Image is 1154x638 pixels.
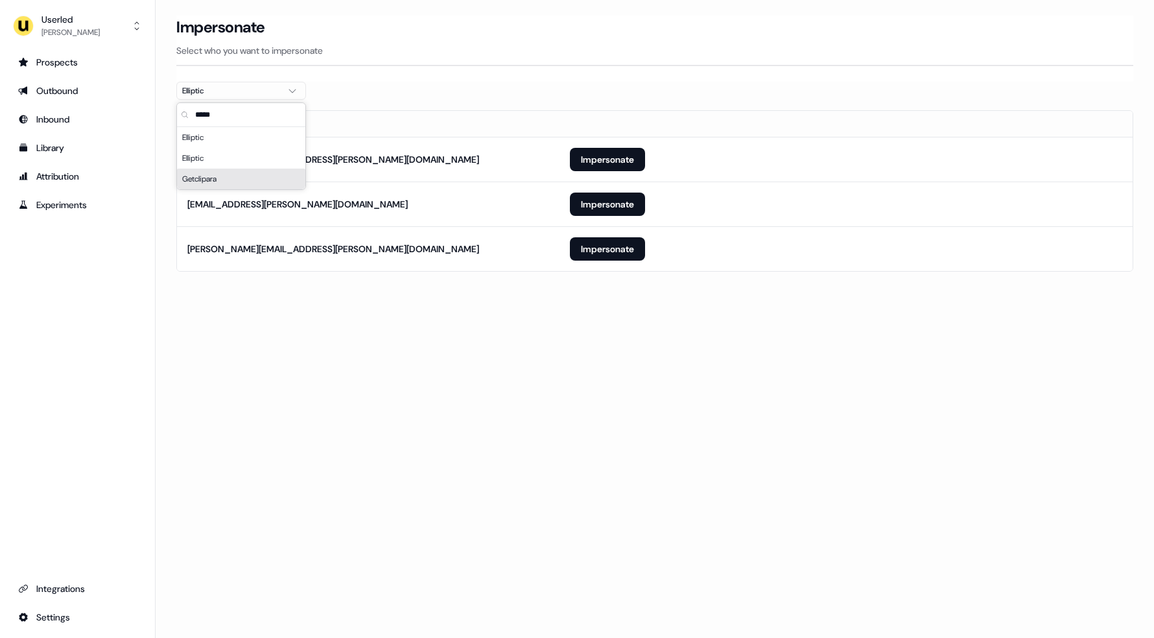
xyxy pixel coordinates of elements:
button: Userled[PERSON_NAME] [10,10,145,41]
div: Integrations [18,582,137,595]
th: Email [177,111,559,137]
button: Elliptic [176,82,306,100]
a: Go to templates [10,137,145,158]
button: Impersonate [570,148,645,171]
div: [PERSON_NAME][EMAIL_ADDRESS][PERSON_NAME][DOMAIN_NAME] [187,242,479,255]
div: [PERSON_NAME] [41,26,100,39]
a: Go to Inbound [10,109,145,130]
div: Elliptic [177,148,305,169]
div: Library [18,141,137,154]
div: Inbound [18,113,137,126]
h3: Impersonate [176,18,265,37]
div: Userled [41,13,100,26]
a: Go to outbound experience [10,80,145,101]
a: Go to prospects [10,52,145,73]
div: [EMAIL_ADDRESS][PERSON_NAME][DOMAIN_NAME] [187,198,408,211]
div: Suggestions [177,127,305,189]
div: Getclipara [177,169,305,189]
div: Elliptic [182,84,279,97]
button: Impersonate [570,193,645,216]
a: Go to experiments [10,195,145,215]
div: Attribution [18,170,137,183]
div: Elliptic [177,127,305,148]
div: Settings [18,611,137,624]
div: Experiments [18,198,137,211]
a: Go to integrations [10,607,145,628]
div: Prospects [18,56,137,69]
div: [PERSON_NAME][EMAIL_ADDRESS][PERSON_NAME][DOMAIN_NAME] [187,153,479,166]
p: Select who you want to impersonate [176,44,1133,57]
div: Outbound [18,84,137,97]
button: Impersonate [570,237,645,261]
a: Go to integrations [10,578,145,599]
a: Go to attribution [10,166,145,187]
